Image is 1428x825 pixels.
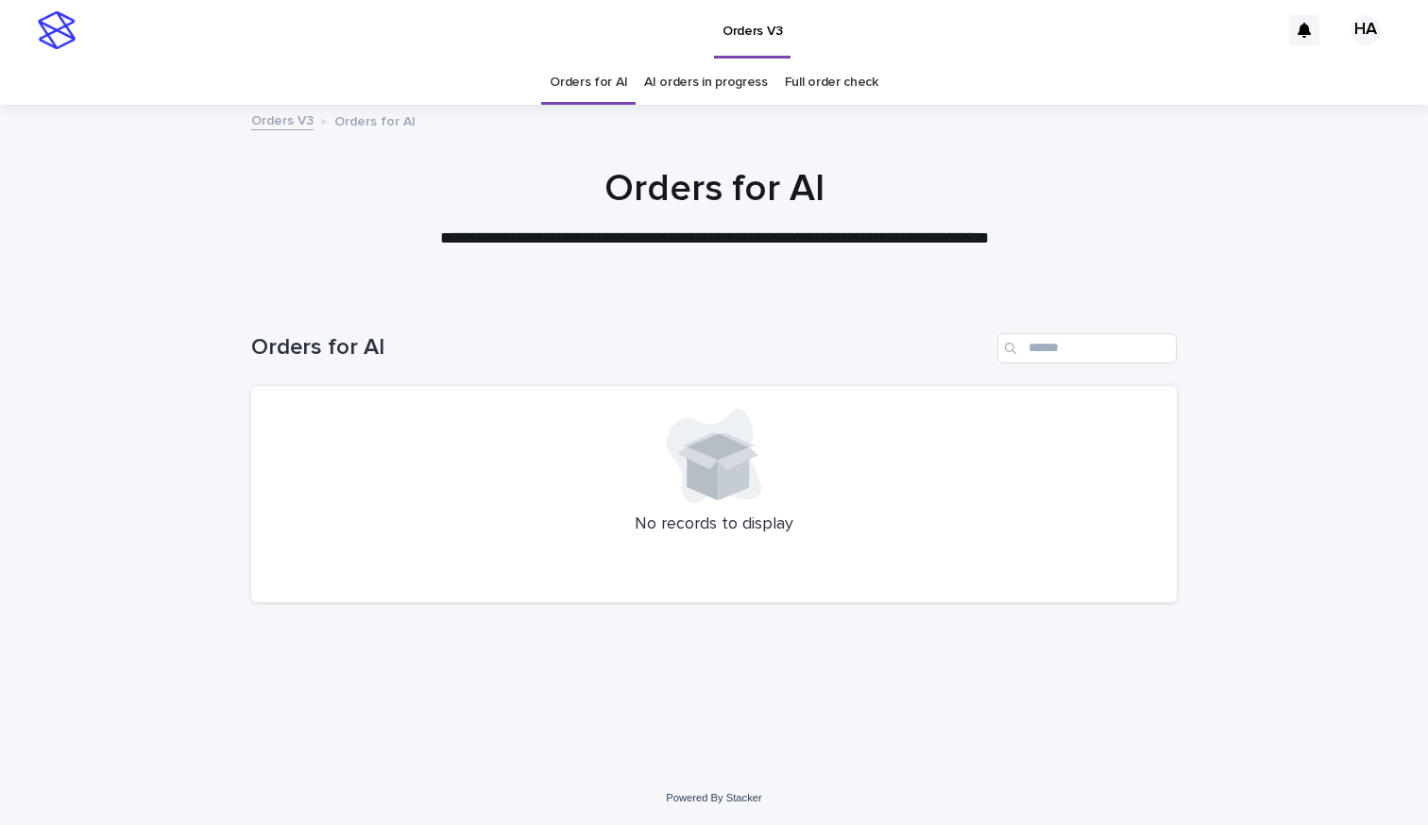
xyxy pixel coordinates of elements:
h1: Orders for AI [251,166,1177,211]
a: Full order check [785,60,878,105]
p: Orders for AI [334,109,416,130]
a: Powered By Stacker [666,792,761,803]
p: No records to display [274,514,1154,535]
h1: Orders for AI [251,334,990,362]
input: Search [997,333,1177,363]
img: stacker-logo-s-only.png [38,11,76,49]
div: HA [1351,15,1381,45]
a: AI orders in progress [644,60,768,105]
a: Orders for AI [550,60,627,105]
a: Orders V3 [251,109,314,130]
